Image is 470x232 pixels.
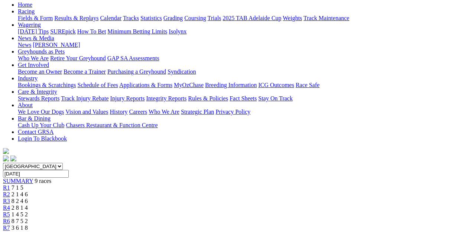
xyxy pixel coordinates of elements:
a: Who We Are [149,109,179,115]
div: Wagering [18,28,467,35]
span: 2 8 1 4 [12,204,28,211]
div: Bar & Dining [18,122,467,129]
div: Get Involved [18,68,467,75]
span: 2 1 4 6 [12,191,28,197]
a: Who We Are [18,55,49,61]
img: logo-grsa-white.png [3,148,9,154]
a: Home [18,1,32,8]
a: Applications & Forms [119,82,172,88]
a: R3 [3,198,10,204]
a: R1 [3,184,10,191]
a: Cash Up Your Club [18,122,64,128]
a: Contact GRSA [18,129,54,135]
a: Become an Owner [18,68,62,75]
a: R6 [3,218,10,224]
a: ICG Outcomes [258,82,294,88]
a: Track Maintenance [304,15,349,21]
a: Become a Trainer [64,68,106,75]
a: Stay On Track [258,95,292,101]
div: Greyhounds as Pets [18,55,467,62]
a: Calendar [100,15,121,21]
a: Retire Your Greyhound [50,55,106,61]
a: News & Media [18,35,54,41]
a: R2 [3,191,10,197]
a: [PERSON_NAME] [33,42,80,48]
a: Tracks [123,15,139,21]
div: Industry [18,82,467,88]
a: We Love Our Dogs [18,109,64,115]
a: Greyhounds as Pets [18,48,65,55]
a: News [18,42,31,48]
a: Integrity Reports [146,95,187,101]
a: R4 [3,204,10,211]
a: Track Injury Rebate [61,95,108,101]
a: How To Bet [77,28,106,35]
a: Fields & Form [18,15,53,21]
a: Chasers Restaurant & Function Centre [66,122,158,128]
div: About [18,109,467,115]
a: GAP SA Assessments [107,55,159,61]
a: Fact Sheets [230,95,257,101]
a: Purchasing a Greyhound [107,68,166,75]
a: SUMMARY [3,178,33,184]
a: Vision and Values [65,109,108,115]
a: Injury Reports [110,95,145,101]
div: Care & Integrity [18,95,467,102]
div: Racing [18,15,467,22]
a: Get Involved [18,62,49,68]
a: Results & Replays [54,15,98,21]
a: Rules & Policies [188,95,228,101]
a: Strategic Plan [181,109,214,115]
a: Industry [18,75,38,81]
div: News & Media [18,42,467,48]
a: Breeding Information [205,82,257,88]
a: Careers [129,109,147,115]
a: Weights [283,15,302,21]
img: twitter.svg [10,155,16,161]
a: Isolynx [169,28,187,35]
span: 3 6 1 8 [12,225,28,231]
a: Bookings & Scratchings [18,82,76,88]
a: Bar & Dining [18,115,51,122]
a: Statistics [140,15,162,21]
a: Syndication [168,68,196,75]
span: 8 7 5 2 [12,218,28,224]
span: 9 races [35,178,51,184]
a: [DATE] Tips [18,28,49,35]
a: Minimum Betting Limits [107,28,167,35]
a: Coursing [184,15,206,21]
a: 2025 TAB Adelaide Cup [223,15,281,21]
a: Stewards Reports [18,95,59,101]
img: facebook.svg [3,155,9,161]
a: Privacy Policy [215,109,250,115]
a: Race Safe [295,82,319,88]
a: SUREpick [50,28,75,35]
a: Grading [163,15,183,21]
input: Select date [3,170,69,178]
a: MyOzChase [174,82,204,88]
a: Schedule of Fees [77,82,118,88]
a: R5 [3,211,10,217]
a: About [18,102,33,108]
span: 1 4 5 2 [12,211,28,217]
span: 7 1 5 [12,184,23,191]
a: History [110,109,127,115]
a: Care & Integrity [18,88,57,95]
a: R7 [3,225,10,231]
span: 8 2 4 6 [12,198,28,204]
a: Login To Blackbook [18,135,67,142]
a: Wagering [18,22,41,28]
a: Trials [207,15,221,21]
a: Racing [18,8,35,14]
